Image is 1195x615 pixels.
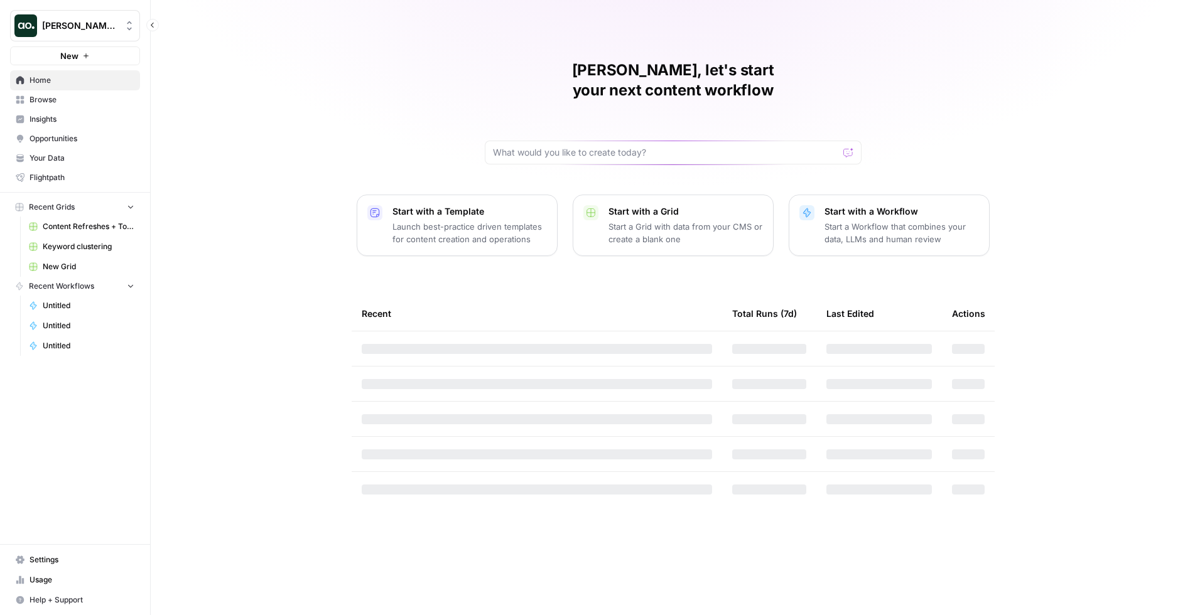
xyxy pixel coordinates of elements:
h1: [PERSON_NAME], let's start your next content workflow [485,60,862,100]
button: Recent Workflows [10,277,140,296]
span: Recent Workflows [29,281,94,292]
span: Help + Support [30,594,134,606]
a: Insights [10,109,140,129]
a: Untitled [23,316,140,336]
span: Home [30,75,134,86]
a: Untitled [23,336,140,356]
span: Untitled [43,320,134,331]
a: Flightpath [10,168,140,188]
a: Untitled [23,296,140,316]
div: Total Runs (7d) [732,296,797,331]
span: Recent Grids [29,201,75,213]
a: New Grid [23,257,140,277]
button: Recent Grids [10,198,140,217]
p: Start with a Template [392,205,547,218]
p: Start with a Grid [608,205,763,218]
a: Home [10,70,140,90]
img: Nick's Workspace Logo [14,14,37,37]
button: Help + Support [10,590,140,610]
span: [PERSON_NAME]'s Workspace [42,19,118,32]
p: Start with a Workflow [825,205,979,218]
span: Flightpath [30,172,134,183]
p: Start a Grid with data from your CMS or create a blank one [608,220,763,245]
span: Untitled [43,340,134,351]
p: Launch best-practice driven templates for content creation and operations [392,220,547,245]
button: Workspace: Nick's Workspace [10,10,140,41]
span: Your Data [30,152,134,164]
span: Content Refreshes + Topical Authority [43,221,134,232]
span: Usage [30,574,134,586]
span: Insights [30,114,134,125]
button: Start with a WorkflowStart a Workflow that combines your data, LLMs and human review [789,195,990,256]
a: Content Refreshes + Topical Authority [23,217,140,237]
span: New [60,50,78,62]
span: New Grid [43,261,134,272]
p: Start a Workflow that combines your data, LLMs and human review [825,220,979,245]
div: Actions [952,296,985,331]
a: Browse [10,90,140,110]
span: Keyword clustering [43,241,134,252]
a: Settings [10,550,140,570]
a: Opportunities [10,129,140,149]
div: Recent [362,296,712,331]
a: Usage [10,570,140,590]
span: Untitled [43,300,134,311]
button: Start with a TemplateLaunch best-practice driven templates for content creation and operations [357,195,558,256]
button: Start with a GridStart a Grid with data from your CMS or create a blank one [573,195,774,256]
span: Opportunities [30,133,134,144]
input: What would you like to create today? [493,146,838,159]
span: Settings [30,554,134,565]
span: Browse [30,94,134,105]
div: Last Edited [826,296,874,331]
a: Keyword clustering [23,237,140,257]
a: Your Data [10,148,140,168]
button: New [10,46,140,65]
